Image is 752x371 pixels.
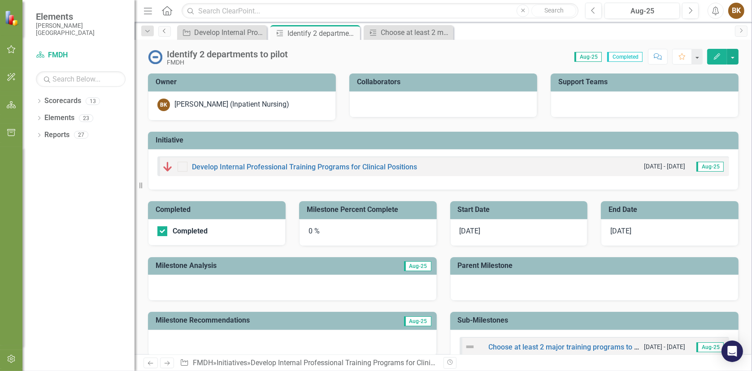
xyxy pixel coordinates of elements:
[558,78,734,86] h3: Support Teams
[604,3,680,19] button: Aug-25
[404,316,431,326] span: Aug-25
[465,341,475,352] img: Not Defined
[722,341,743,362] div: Open Intercom Messenger
[79,114,93,122] div: 23
[307,206,432,214] h3: Milestone Percent Complete
[458,262,735,270] h3: Parent Milestone
[644,162,685,171] small: [DATE] - [DATE]
[174,99,289,110] div: [PERSON_NAME] (Inpatient Nursing)
[86,97,100,105] div: 13
[156,136,734,144] h3: Initiative
[251,358,471,367] a: Develop Internal Professional Training Programs for Clinical Positions
[366,27,451,38] a: Choose at least 2 major training programs to develop, plus optional smaller upskilling programs
[574,52,602,62] span: Aug-25
[217,358,247,367] a: Initiatives
[728,3,744,19] button: BK
[180,358,436,368] div: » » »
[696,162,724,172] span: Aug-25
[182,3,578,19] input: Search ClearPoint...
[157,99,170,111] div: BK
[381,27,451,38] div: Choose at least 2 major training programs to develop, plus optional smaller upskilling programs
[458,206,583,214] h3: Start Date
[179,27,265,38] a: Develop Internal Professional Training Programs for Clinical Positions
[607,52,643,62] span: Completed
[156,316,368,324] h3: Milestone Recommendations
[44,96,81,106] a: Scorecards
[460,227,481,235] span: [DATE]
[404,261,431,271] span: Aug-25
[193,358,213,367] a: FMDH
[167,49,288,59] div: Identify 2 departments to pilot
[194,27,265,38] div: Develop Internal Professional Training Programs for Clinical Positions
[167,59,288,66] div: FMDH
[36,50,126,60] a: FMDH
[148,50,162,64] img: No Information
[609,206,734,214] h3: End Date
[44,113,74,123] a: Elements
[644,343,685,351] small: [DATE] - [DATE]
[357,78,533,86] h3: Collaborators
[44,130,70,140] a: Reports
[299,219,437,246] div: 0 %
[36,71,126,87] input: Search Below...
[608,6,677,17] div: Aug-25
[531,4,576,17] button: Search
[610,227,631,235] span: [DATE]
[156,78,331,86] h3: Owner
[4,10,20,26] img: ClearPoint Strategy
[696,342,724,352] span: Aug-25
[458,316,735,324] h3: Sub-Milestones
[36,22,126,37] small: [PERSON_NAME][GEOGRAPHIC_DATA]
[162,161,173,172] img: Below Plan
[156,206,281,214] h3: Completed
[36,11,126,22] span: Elements
[192,163,417,171] a: Develop Internal Professional Training Programs for Clinical Positions
[156,262,344,270] h3: Milestone Analysis
[544,7,564,14] span: Search
[287,28,358,39] div: Identify 2 departments to pilot
[74,131,88,139] div: 27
